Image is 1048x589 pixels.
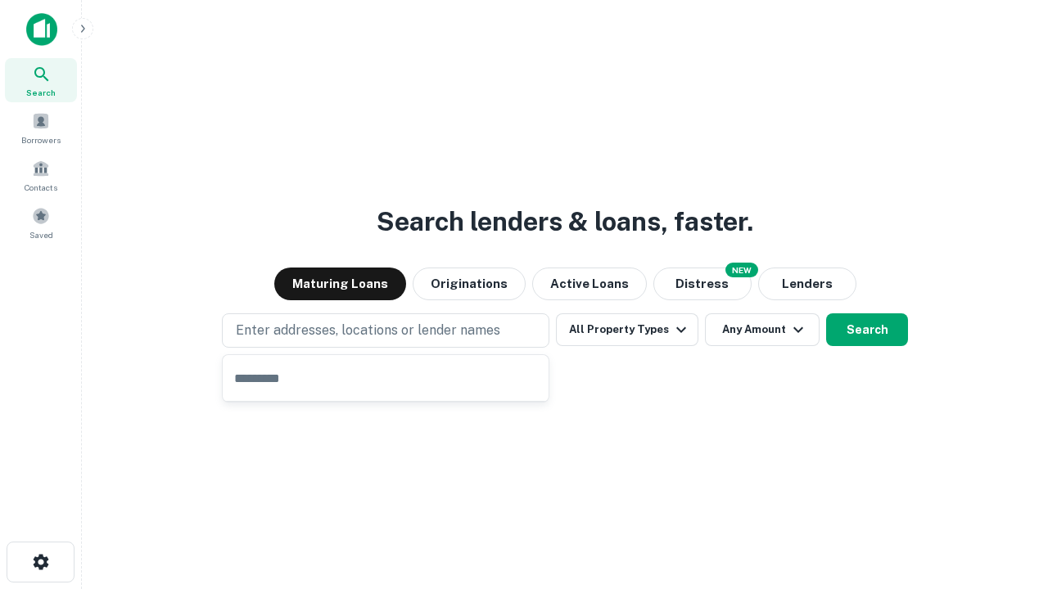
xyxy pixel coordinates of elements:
a: Search [5,58,77,102]
span: Search [26,86,56,99]
a: Contacts [5,153,77,197]
span: Contacts [25,181,57,194]
img: capitalize-icon.png [26,13,57,46]
button: Enter addresses, locations or lender names [222,313,549,348]
button: Originations [413,268,526,300]
button: Search [826,313,908,346]
span: Borrowers [21,133,61,146]
button: Lenders [758,268,856,300]
iframe: Chat Widget [966,458,1048,537]
h3: Search lenders & loans, faster. [377,202,753,241]
button: Any Amount [705,313,820,346]
button: Maturing Loans [274,268,406,300]
div: NEW [725,263,758,277]
span: Saved [29,228,53,241]
button: Search distressed loans with lien and other non-mortgage details. [653,268,752,300]
p: Enter addresses, locations or lender names [236,321,500,340]
button: All Property Types [556,313,698,346]
a: Borrowers [5,106,77,150]
button: Active Loans [532,268,647,300]
a: Saved [5,200,77,245]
